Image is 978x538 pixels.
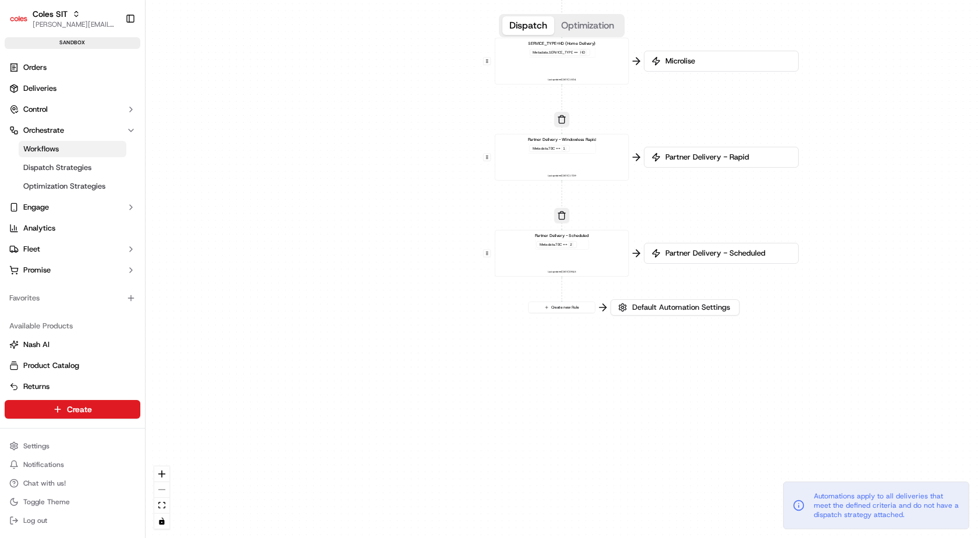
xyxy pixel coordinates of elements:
span: == [556,146,560,151]
div: 1 [561,146,566,151]
button: Engage [5,198,140,217]
span: Last updated: [DATE] 15:04 [548,77,576,82]
img: Coles SIT [9,9,28,28]
span: Log out [23,516,47,525]
button: Dispatch [502,16,554,35]
button: Control [5,100,140,119]
button: Chat with us! [5,475,140,491]
span: Last updated: [DATE] 09:45 [548,270,576,274]
span: Orders [23,62,47,73]
a: Deliveries [5,79,140,98]
button: Toggle Theme [5,494,140,510]
button: Create [5,400,140,419]
span: Default Automation Settings [630,302,732,313]
a: Product Catalog [9,360,136,371]
button: zoom in [154,466,169,482]
div: Favorites [5,289,140,307]
span: API Documentation [110,169,187,180]
span: Partner Delivery - Rapid [663,152,791,162]
span: SERVICE_TYPE=HD (Home Delivery) [528,41,596,47]
span: == [574,50,578,55]
button: Settings [5,438,140,454]
button: Default Automation Settings [611,299,740,316]
a: Returns [9,381,136,392]
a: Powered byPylon [82,197,141,206]
span: Product Catalog [23,360,79,371]
button: Returns [5,377,140,396]
span: Metadata .TBC [540,242,562,247]
a: 💻API Documentation [94,164,192,185]
span: Partner Delivery - Windowless Rapid [528,137,596,143]
a: 📗Knowledge Base [7,164,94,185]
button: toggle interactivity [154,514,169,529]
span: Dispatch Strategies [23,162,91,173]
img: Nash [12,12,35,35]
button: Nash AI [5,335,140,354]
div: 📗 [12,170,21,179]
p: Welcome 👋 [12,47,212,65]
span: Metadata .TBC [533,146,555,151]
div: We're available if you need us! [40,123,147,132]
span: Create [67,403,92,415]
div: sandbox [5,37,140,49]
span: Partner Delivery - Scheduled [663,248,791,259]
a: Nash AI [9,339,136,350]
a: Workflows [19,141,126,157]
span: Microlise [663,56,791,66]
span: Knowledge Base [23,169,89,180]
span: Chat with us! [23,479,66,488]
span: Pylon [116,197,141,206]
div: 💻 [98,170,108,179]
button: Notifications [5,456,140,473]
a: Optimization Strategies [19,178,126,194]
div: 2 [568,242,573,247]
a: Dispatch Strategies [19,160,126,176]
button: Optimization [554,16,621,35]
span: Deliveries [23,83,56,94]
button: Fleet [5,240,140,259]
span: Last updated: [DATE] 17:09 [548,174,576,178]
a: Analytics [5,219,140,238]
button: Start new chat [198,115,212,129]
span: == [563,242,567,247]
span: Orchestrate [23,125,64,136]
span: Automations apply to all deliveries that meet the defined criteria and do not have a dispatch str... [814,491,959,519]
div: Available Products [5,317,140,335]
span: Nash AI [23,339,49,350]
div: HD [579,50,587,55]
button: [PERSON_NAME][EMAIL_ADDRESS][DOMAIN_NAME] [33,20,116,29]
button: Orchestrate [5,121,140,140]
span: Metadata .SERVICE_TYPE [533,50,573,55]
a: Orders [5,58,140,77]
span: Engage [23,202,49,213]
span: Fleet [23,244,40,254]
span: Returns [23,381,49,392]
span: Partner Delivery - Scheduled [535,233,589,239]
span: Optimization Strategies [23,181,105,192]
button: Log out [5,512,140,529]
span: Notifications [23,460,64,469]
button: fit view [154,498,169,514]
img: 1736555255976-a54dd68f-1ca7-489b-9aae-adbdc363a1c4 [12,111,33,132]
div: Start new chat [40,111,191,123]
button: Create new Rule [529,302,595,313]
span: Control [23,104,48,115]
span: Workflows [23,144,59,154]
span: Promise [23,265,51,275]
button: Coles SITColes SIT[PERSON_NAME][EMAIL_ADDRESS][DOMAIN_NAME] [5,5,121,33]
button: Product Catalog [5,356,140,375]
button: Promise [5,261,140,279]
input: Got a question? Start typing here... [30,75,210,87]
span: Toggle Theme [23,497,70,507]
button: Coles SIT [33,8,68,20]
span: Analytics [23,223,55,233]
span: Settings [23,441,49,451]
